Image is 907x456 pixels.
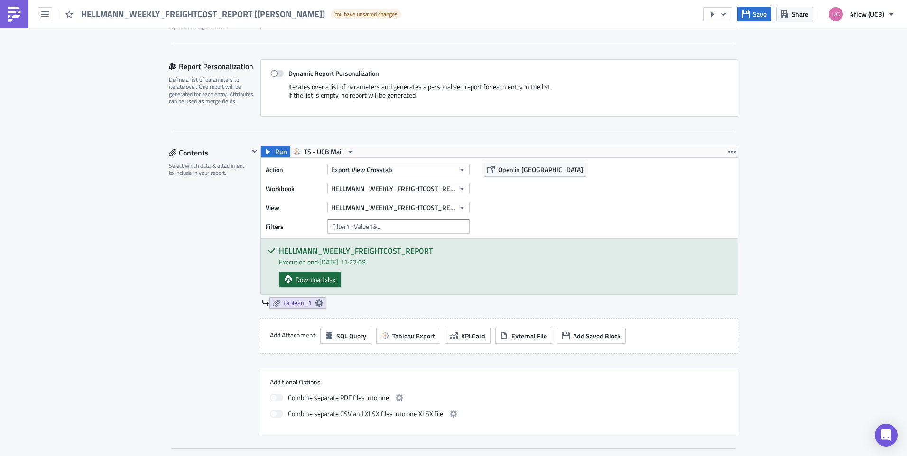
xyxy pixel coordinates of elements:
[376,328,440,344] button: Tableau Export
[288,408,443,420] span: Combine separate CSV and XLSX files into one XLSX file
[850,9,884,19] span: 4flow (UCB)
[320,328,371,344] button: SQL Query
[4,25,453,32] p: Find attached the report with the transports not billed in iTMS from the past 9 months.
[828,6,844,22] img: Avatar
[270,82,728,107] div: Iterates over a list of parameters and generates a personalised report for each entry in the list...
[296,274,335,284] span: Download xlsx
[792,9,808,19] span: Share
[331,183,455,193] span: HELLMANN_WEEKLY_FREIGHTCOST_REPORT
[737,7,771,21] button: Save
[7,7,22,22] img: PushMetrics
[511,331,547,341] span: External File
[336,331,366,341] span: SQL Query
[445,328,491,344] button: KPI Card
[270,378,728,386] label: Additional Options
[331,164,392,174] span: Export View Crosstab
[327,219,470,234] input: Filter1=Value1&...
[275,146,287,157] span: Run
[776,7,813,21] button: Share
[169,1,254,30] div: Optionally, perform a condition check before generating and sending a report. Only if true, the r...
[498,164,583,174] span: Open in [GEOGRAPHIC_DATA]
[392,331,435,341] span: Tableau Export
[753,9,767,19] span: Save
[266,182,323,196] label: Workbook
[284,299,312,307] span: tableau_1
[484,163,586,177] button: Open in [GEOGRAPHIC_DATA]
[169,59,260,73] div: Report Personalization
[495,328,552,344] button: External File
[4,4,453,11] p: Hello [PERSON_NAME] team,
[288,68,379,78] strong: Dynamic Report Personalization
[875,424,898,447] div: Open Intercom Messenger
[288,392,389,403] span: Combine separate PDF files into one
[269,297,326,309] a: tableau_1
[261,146,290,157] button: Run
[169,162,249,177] div: Select which data & attachment to include in your report.
[327,202,470,213] button: HELLMANN_WEEKLY_FREIGHTCOST_REPORT
[334,10,398,18] span: You have unsaved changes
[304,146,343,157] span: TS - UCB Mail
[81,9,326,19] span: HELLMANN_WEEKLY_FREIGHTCOST_REPORT [[PERSON_NAME]]
[270,328,315,342] label: Add Attachment
[249,146,260,157] button: Hide content
[169,76,254,105] div: Define a list of parameters to iterate over. One report will be generated for each entry. Attribu...
[4,4,453,74] body: Rich Text Area. Press ALT-0 for help.
[290,146,357,157] button: TS - UCB Mail
[4,66,453,74] p: Thank you!
[327,164,470,175] button: Export View Crosstab
[266,219,323,234] label: Filters
[169,146,249,160] div: Contents
[279,257,731,267] div: Execution end: [DATE] 11:22:08
[327,183,470,194] button: HELLMANN_WEEKLY_FREIGHTCOST_REPORT
[4,46,453,53] p: In case of any questions contact [EMAIL_ADDRESS][DOMAIN_NAME]
[279,272,341,287] a: Download xlsx
[461,331,485,341] span: KPI Card
[279,247,731,255] h5: HELLMANN_WEEKLY_FREIGHTCOST_REPORT
[266,163,323,177] label: Action
[331,202,455,212] span: HELLMANN_WEEKLY_FREIGHTCOST_REPORT
[266,201,323,215] label: View
[557,328,626,344] button: Add Saved Block
[823,4,900,25] button: 4flow (UCB)
[573,331,620,341] span: Add Saved Block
